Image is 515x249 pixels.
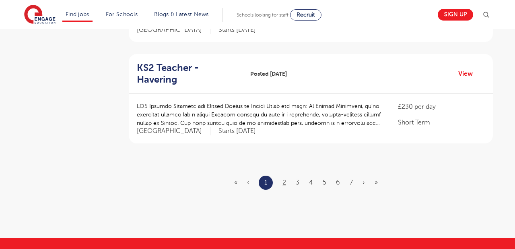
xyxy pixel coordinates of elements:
span: Recruit [297,12,315,18]
p: LO5 Ipsumdo Sitametc adi Elitsed Doeius te Incidi Utlab etd magn: Al Enimad Minimveni, qu’no exer... [137,102,382,127]
span: [GEOGRAPHIC_DATA] [137,26,210,34]
p: Short Term [398,118,485,127]
a: 1 [264,177,267,188]
a: Blogs & Latest News [154,11,209,17]
a: Recruit [290,9,321,21]
p: Starts [DATE] [218,26,256,34]
a: 6 [336,179,340,186]
a: Next [363,179,365,186]
a: Find jobs [66,11,89,17]
span: « [234,179,237,186]
a: 7 [350,179,353,186]
a: Last [375,179,378,186]
a: Sign up [438,9,473,21]
a: 3 [296,179,299,186]
a: View [458,68,479,79]
a: For Schools [106,11,138,17]
img: Engage Education [24,5,56,25]
a: 2 [282,179,286,186]
a: KS2 Teacher - Havering [137,62,244,85]
a: 4 [309,179,313,186]
span: ‹ [247,179,249,186]
p: Starts [DATE] [218,127,256,135]
span: Schools looking for staff [237,12,288,18]
span: Posted [DATE] [250,70,287,78]
span: [GEOGRAPHIC_DATA] [137,127,210,135]
h2: KS2 Teacher - Havering [137,62,238,85]
a: 5 [323,179,326,186]
p: £230 per day [398,102,485,112]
